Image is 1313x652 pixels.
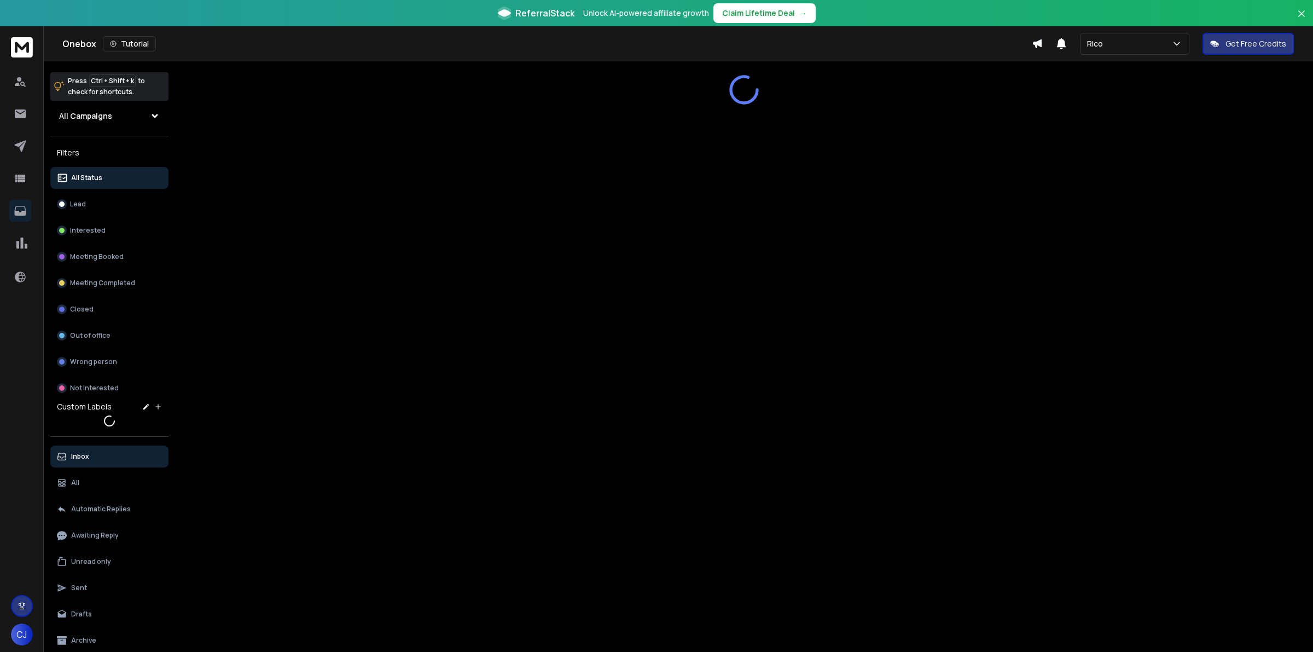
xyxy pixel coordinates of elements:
[71,584,87,592] p: Sent
[50,472,169,494] button: All
[1225,38,1286,49] p: Get Free Credits
[62,36,1032,51] div: Onebox
[71,636,96,645] p: Archive
[50,630,169,651] button: Archive
[70,357,117,366] p: Wrong person
[103,36,156,51] button: Tutorial
[50,551,169,573] button: Unread only
[68,76,145,97] p: Press to check for shortcuts.
[713,3,816,23] button: Claim Lifetime Deal→
[71,505,131,513] p: Automatic Replies
[50,298,169,320] button: Closed
[71,478,79,487] p: All
[50,145,169,160] h3: Filters
[71,174,102,182] p: All Status
[1087,38,1107,49] p: Rico
[50,325,169,347] button: Out of office
[70,252,124,261] p: Meeting Booked
[583,8,709,19] p: Unlock AI-powered affiliate growth
[50,220,169,241] button: Interested
[71,557,111,566] p: Unread only
[11,624,33,645] button: CJ
[50,351,169,373] button: Wrong person
[50,446,169,468] button: Inbox
[50,498,169,520] button: Automatic Replies
[50,603,169,625] button: Drafts
[50,167,169,189] button: All Status
[50,193,169,215] button: Lead
[89,74,136,87] span: Ctrl + Shift + k
[70,384,119,393] p: Not Interested
[515,7,574,20] span: ReferralStack
[57,401,112,412] h3: Custom Labels
[1202,33,1294,55] button: Get Free Credits
[59,111,112,122] h1: All Campaigns
[71,452,89,461] p: Inbox
[70,331,111,340] p: Out of office
[50,524,169,546] button: Awaiting Reply
[50,577,169,599] button: Sent
[799,8,807,19] span: →
[50,377,169,399] button: Not Interested
[50,105,169,127] button: All Campaigns
[70,279,135,287] p: Meeting Completed
[70,305,94,314] p: Closed
[70,200,86,209] p: Lead
[50,272,169,294] button: Meeting Completed
[1294,7,1309,33] button: Close banner
[71,531,119,540] p: Awaiting Reply
[50,246,169,268] button: Meeting Booked
[71,610,92,619] p: Drafts
[70,226,106,235] p: Interested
